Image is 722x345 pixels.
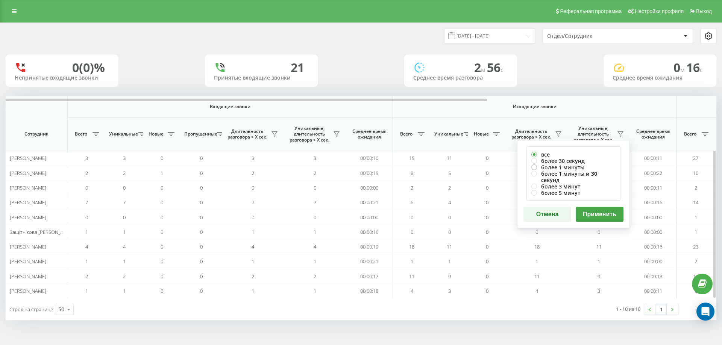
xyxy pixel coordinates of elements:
div: Среднее время ожидания [613,75,707,81]
span: Новые [147,131,165,137]
span: 18 [409,243,414,250]
span: 0 [411,214,413,221]
span: 0 [161,229,163,235]
span: 11 [409,273,414,280]
div: Принятые входящие звонки [214,75,309,81]
span: Среднее время ожидания [636,128,671,140]
span: 0 [535,229,538,235]
span: Пропущенные [184,131,215,137]
div: Open Intercom Messenger [696,303,714,321]
td: 00:00:00 [346,210,393,224]
span: 0 [85,184,88,191]
span: 2 [85,273,88,280]
span: 0 [486,243,488,250]
td: 00:00:16 [346,225,393,240]
span: Выход [696,8,712,14]
span: [PERSON_NAME] [10,243,46,250]
span: 4 [314,243,316,250]
td: 00:00:00 [630,254,677,269]
span: 2 [314,273,316,280]
span: 4 [535,288,538,294]
td: 00:00:22 [630,166,677,180]
span: 0 [85,214,88,221]
span: 0 [486,288,488,294]
div: 0 (0)% [72,60,105,75]
span: 14 [693,199,698,206]
span: 0 [448,214,451,221]
span: 0 [200,155,203,161]
span: 2 [314,170,316,176]
span: 0 [486,229,488,235]
span: 7 [252,199,254,206]
span: 15 [409,155,414,161]
span: 0 [448,229,451,235]
span: 0 [486,258,488,265]
span: 1 [535,258,538,265]
td: 00:00:16 [630,195,677,210]
span: 2 [448,184,451,191]
span: c [700,66,703,74]
span: 1 [314,258,316,265]
span: 2 [85,170,88,176]
span: 2 [123,170,126,176]
span: Новые [472,131,491,137]
span: Реферальная программа [560,8,622,14]
a: 1 [655,304,667,315]
span: 0 [486,155,488,161]
span: 0 [161,258,163,265]
span: 0 [161,243,163,250]
span: 4 [448,199,451,206]
span: 1 [252,288,254,294]
span: 4 [252,243,254,250]
span: 0 [200,214,203,221]
label: более 3 минут [531,183,616,190]
span: Строк на странице [9,306,53,313]
span: 8 [411,170,413,176]
span: Уникальные, длительность разговора > Х сек. [288,125,331,143]
span: 3 [85,155,88,161]
span: 0 [486,199,488,206]
span: [PERSON_NAME] [10,155,46,161]
span: 0 [161,155,163,161]
span: 0 [200,258,203,265]
span: 1 [123,258,126,265]
span: 14 [693,273,698,280]
td: 00:00:18 [630,269,677,284]
div: 50 [58,306,64,313]
span: 0 [161,273,163,280]
span: 1 [598,258,600,265]
span: 0 [200,243,203,250]
span: Входящие звонки [87,104,373,110]
span: м [680,66,686,74]
td: 00:00:16 [630,240,677,254]
button: Отмена [523,207,571,222]
span: [PERSON_NAME] [10,273,46,280]
span: 0 [161,214,163,221]
span: 2 [252,170,254,176]
span: 0 [161,288,163,294]
span: 0 [486,273,488,280]
span: 2 [695,258,697,265]
td: 00:00:00 [630,225,677,240]
span: 2 [252,273,254,280]
span: 0 [486,184,488,191]
span: 1 [85,229,88,235]
span: 0 [200,229,203,235]
span: 2 [695,184,697,191]
span: 11 [447,155,452,161]
span: Уникальные [434,131,461,137]
td: 00:00:18 [346,284,393,298]
span: 0 [161,184,163,191]
span: 23 [693,243,698,250]
span: Всего [71,131,90,137]
span: Всего [681,131,699,137]
td: 00:00:00 [346,181,393,195]
div: Непринятые входящие звонки [15,75,109,81]
label: более 5 минут [531,190,616,196]
span: c [501,66,504,74]
span: [PERSON_NAME] [10,184,46,191]
span: [PERSON_NAME] [10,258,46,265]
span: Уникальные [109,131,136,137]
span: 0 [314,214,316,221]
span: 9 [448,273,451,280]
